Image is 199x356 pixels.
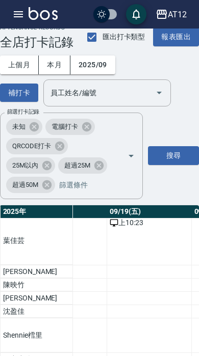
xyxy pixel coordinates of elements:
[153,28,199,46] button: 報表匯出
[6,157,55,174] div: 25M以內
[6,177,55,193] div: 超過50M
[148,146,199,165] button: 搜尋
[6,141,57,151] span: QRCODE打卡
[70,56,115,74] button: 2025/09
[58,157,107,174] div: 超過25M
[57,176,110,194] input: 篩選條件
[45,122,84,132] span: 電腦打卡
[168,8,187,21] div: AT12
[6,180,44,190] span: 超過50M
[110,217,189,228] div: 上 10:23
[103,32,145,42] span: 匯出打卡類型
[107,205,192,218] th: 09/19(五)
[6,138,68,154] div: QRCODE打卡
[151,85,167,101] button: Open
[39,56,70,74] button: 本月
[45,119,95,135] div: 電腦打卡
[58,160,96,171] span: 超過25M
[6,122,32,132] span: 未知
[126,4,146,24] button: save
[6,160,44,171] span: 25M以內
[29,7,58,20] img: Logo
[152,4,191,25] button: AT12
[7,108,39,116] label: 篩選打卡記錄
[123,148,139,164] button: Open
[6,119,42,135] div: 未知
